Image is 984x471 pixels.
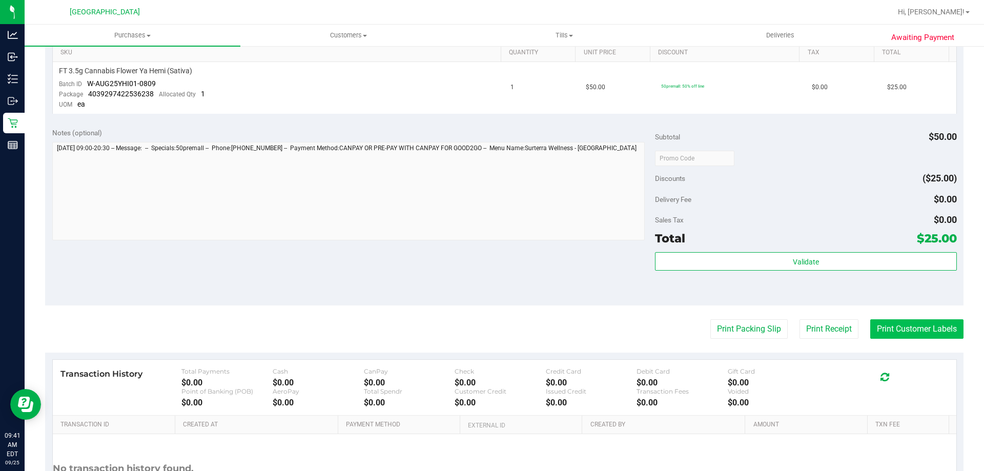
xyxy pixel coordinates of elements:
span: $25.00 [917,231,957,245]
span: $0.00 [934,194,957,204]
a: Created At [183,421,334,429]
button: Validate [655,252,956,271]
p: 09:41 AM EDT [5,431,20,459]
span: UOM [59,101,72,108]
div: Debit Card [637,367,728,375]
iframe: Resource center [10,389,41,420]
span: Subtotal [655,133,680,141]
a: Transaction ID [60,421,171,429]
div: $0.00 [546,398,637,407]
a: Tax [808,49,870,57]
a: Txn Fee [875,421,945,429]
span: Purchases [25,31,240,40]
span: ($25.00) [922,173,957,183]
a: Created By [590,421,741,429]
span: Awaiting Payment [891,32,954,44]
span: Batch ID [59,80,82,88]
span: [GEOGRAPHIC_DATA] [70,8,140,16]
div: Check [455,367,546,375]
div: Voided [728,387,819,395]
span: $0.00 [812,83,828,92]
a: Tills [456,25,672,46]
div: $0.00 [455,378,546,387]
div: Total Spendr [364,387,455,395]
div: Total Payments [181,367,273,375]
a: Quantity [509,49,571,57]
div: Customer Credit [455,387,546,395]
span: $25.00 [887,83,907,92]
div: $0.00 [181,398,273,407]
p: 09/25 [5,459,20,466]
span: Hi, [PERSON_NAME]! [898,8,965,16]
div: $0.00 [637,398,728,407]
span: $50.00 [929,131,957,142]
span: Notes (optional) [52,129,102,137]
span: Deliveries [752,31,808,40]
span: FT 3.5g Cannabis Flower Ya Hemi (Sativa) [59,66,192,76]
div: Transaction Fees [637,387,728,395]
span: Delivery Fee [655,195,691,203]
button: Print Receipt [799,319,858,339]
div: $0.00 [273,378,364,387]
span: $0.00 [934,214,957,225]
div: Cash [273,367,364,375]
a: Total [882,49,945,57]
inline-svg: Outbound [8,96,18,106]
div: $0.00 [728,378,819,387]
inline-svg: Inbound [8,52,18,62]
span: Total [655,231,685,245]
a: Deliveries [672,25,888,46]
th: External ID [460,416,582,434]
div: $0.00 [181,378,273,387]
span: Package [59,91,83,98]
a: Unit Price [584,49,646,57]
div: Issued Credit [546,387,637,395]
span: Allocated Qty [159,91,196,98]
inline-svg: Reports [8,140,18,150]
inline-svg: Retail [8,118,18,128]
a: Amount [753,421,864,429]
span: $50.00 [586,83,605,92]
div: $0.00 [273,398,364,407]
inline-svg: Inventory [8,74,18,84]
div: $0.00 [364,398,455,407]
button: Print Packing Slip [710,319,788,339]
div: CanPay [364,367,455,375]
span: Customers [241,31,456,40]
div: $0.00 [364,378,455,387]
div: $0.00 [546,378,637,387]
a: SKU [60,49,497,57]
span: ea [77,100,85,108]
span: Validate [793,258,819,266]
a: Payment Method [346,421,456,429]
span: 1 [201,90,205,98]
div: AeroPay [273,387,364,395]
span: Discounts [655,169,685,188]
div: $0.00 [637,378,728,387]
inline-svg: Analytics [8,30,18,40]
span: W-AUG25YHI01-0809 [87,79,156,88]
span: 4039297422536238 [88,90,154,98]
div: Gift Card [728,367,819,375]
input: Promo Code [655,151,734,166]
div: $0.00 [728,398,819,407]
div: Credit Card [546,367,637,375]
span: Sales Tax [655,216,684,224]
button: Print Customer Labels [870,319,963,339]
a: Purchases [25,25,240,46]
a: Discount [658,49,795,57]
div: Point of Banking (POB) [181,387,273,395]
span: Tills [457,31,671,40]
span: 1 [510,83,514,92]
div: $0.00 [455,398,546,407]
a: Customers [240,25,456,46]
span: 50premall: 50% off line [661,84,704,89]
